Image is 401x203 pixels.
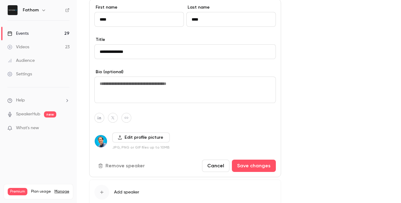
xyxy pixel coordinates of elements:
[44,111,56,117] span: new
[114,189,139,195] span: Add speaker
[7,58,35,64] div: Audience
[31,189,51,194] span: Plan usage
[7,44,29,50] div: Videos
[16,111,40,117] a: SpeakerHub
[16,97,25,104] span: Help
[7,97,69,104] li: help-dropdown-opener
[7,71,32,77] div: Settings
[62,125,69,131] iframe: Noticeable Trigger
[202,160,229,172] button: Cancel
[232,160,276,172] button: Save changes
[7,30,29,37] div: Events
[186,4,276,10] label: Last name
[94,4,184,10] label: First name
[8,188,27,195] span: Premium
[112,133,170,142] label: Edit profile picture
[94,69,276,75] label: Bio (optional)
[23,7,39,13] h6: Fathom
[95,135,107,147] img: Arlo Hill
[112,145,170,150] p: JPG, PNG or GIF files up to 10MB
[54,189,69,194] a: Manage
[8,5,18,15] img: Fathom
[16,125,39,131] span: What's new
[94,160,150,172] button: Remove speaker
[94,37,276,43] label: Title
